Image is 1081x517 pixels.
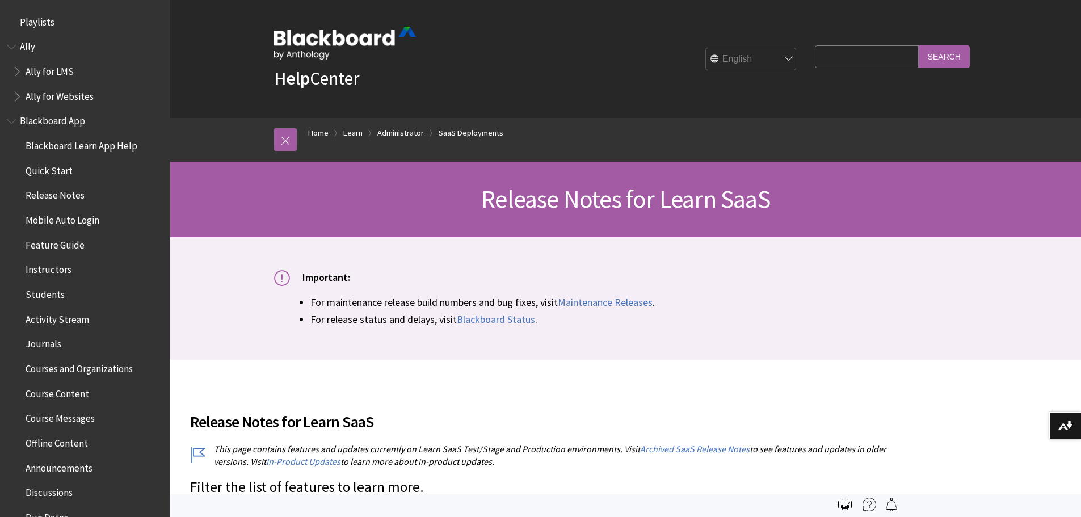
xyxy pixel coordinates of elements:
select: Site Language Selector [706,48,797,71]
input: Search [919,45,970,68]
li: For maintenance release build numbers and bug fixes, visit . [310,295,978,310]
span: Courses and Organizations [26,359,133,375]
span: Ally [20,37,35,53]
nav: Book outline for Anthology Ally Help [7,37,163,106]
span: Students [26,285,65,300]
span: Playlists [20,12,54,28]
span: Feature Guide [26,236,85,251]
img: Print [838,498,852,511]
a: Administrator [377,126,424,140]
h2: Release Notes for Learn SaaS [190,396,894,434]
img: Follow this page [885,498,898,511]
a: Blackboard Status [457,313,535,326]
span: Release Notes for Learn SaaS [481,183,770,215]
a: In-Product Updates [266,456,340,468]
strong: Help [274,67,310,90]
span: Important: [302,271,350,284]
img: Blackboard by Anthology [274,27,416,60]
span: Blackboard App [20,112,85,127]
span: Ally for Websites [26,87,94,102]
span: Release Notes [26,186,85,201]
a: Maintenance Releases [558,296,653,309]
li: For release status and delays, visit . [310,312,978,327]
img: More help [863,498,876,511]
span: Activity Stream [26,310,89,325]
span: Course Messages [26,409,95,424]
p: Filter the list of features to learn more. [190,477,894,498]
span: Quick Start [26,161,73,176]
span: Journals [26,335,61,350]
a: Archived SaaS Release Notes [640,443,750,455]
span: Course Content [26,384,89,400]
a: HelpCenter [274,67,359,90]
span: Ally for LMS [26,62,74,77]
a: Home [308,126,329,140]
span: Instructors [26,260,71,276]
span: Mobile Auto Login [26,211,99,226]
a: SaaS Deployments [439,126,503,140]
p: This page contains features and updates currently on Learn SaaS Test/Stage and Production environ... [190,443,894,468]
span: Offline Content [26,434,88,449]
a: Learn [343,126,363,140]
span: Announcements [26,459,92,474]
span: Blackboard Learn App Help [26,136,137,152]
span: Discussions [26,483,73,498]
nav: Book outline for Playlists [7,12,163,32]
